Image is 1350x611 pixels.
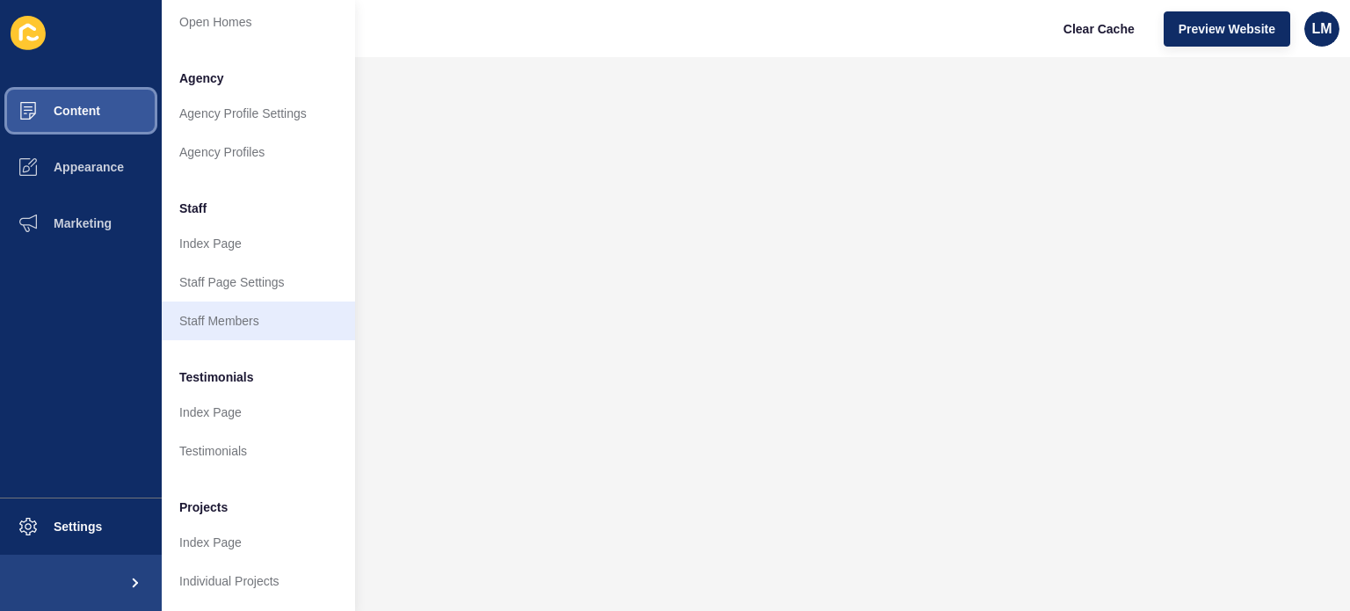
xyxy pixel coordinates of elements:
a: Open Homes [162,3,355,41]
a: Index Page [162,393,355,432]
a: Index Page [162,224,355,263]
button: Preview Website [1164,11,1290,47]
a: Individual Projects [162,562,355,600]
span: LM [1311,20,1332,38]
button: Clear Cache [1049,11,1150,47]
span: Preview Website [1179,20,1275,38]
span: Clear Cache [1063,20,1135,38]
span: Projects [179,498,228,516]
span: Testimonials [179,368,254,386]
a: Testimonials [162,432,355,470]
a: Agency Profiles [162,133,355,171]
span: Agency [179,69,224,87]
a: Index Page [162,523,355,562]
a: Staff Members [162,302,355,340]
a: Staff Page Settings [162,263,355,302]
a: Agency Profile Settings [162,94,355,133]
span: Staff [179,200,207,217]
